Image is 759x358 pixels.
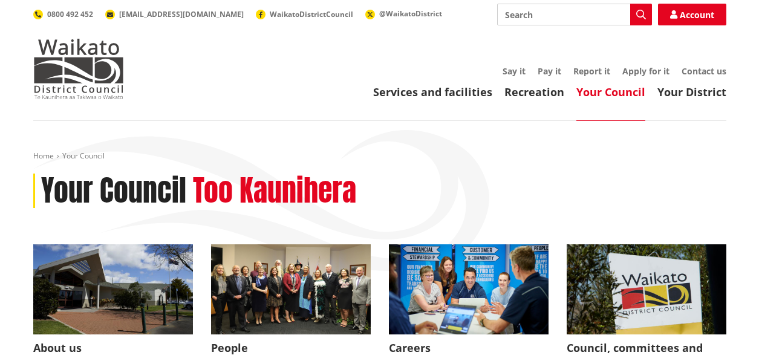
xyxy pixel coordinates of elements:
a: @WaikatoDistrict [365,8,442,19]
img: Waikato-District-Council-sign [567,244,726,334]
a: Apply for it [622,65,669,77]
img: 2022 Council [211,244,371,334]
nav: breadcrumb [33,151,726,161]
span: Your Council [62,151,105,161]
a: [EMAIL_ADDRESS][DOMAIN_NAME] [105,9,244,19]
a: Recreation [504,85,564,99]
h2: Too Kaunihera [193,174,356,209]
a: Say it [503,65,526,77]
a: Pay it [538,65,561,77]
a: Your Council [576,85,645,99]
span: [EMAIL_ADDRESS][DOMAIN_NAME] [119,9,244,19]
input: Search input [497,4,652,25]
img: WDC Building 0015 [33,244,193,334]
a: Contact us [682,65,726,77]
a: Your District [657,85,726,99]
img: Office staff in meeting - Career page [389,244,549,334]
h1: Your Council [41,174,186,209]
a: Home [33,151,54,161]
img: Waikato District Council - Te Kaunihera aa Takiwaa o Waikato [33,39,124,99]
span: @WaikatoDistrict [379,8,442,19]
a: Account [658,4,726,25]
span: 0800 492 452 [47,9,93,19]
a: 0800 492 452 [33,9,93,19]
a: WaikatoDistrictCouncil [256,9,353,19]
a: Services and facilities [373,85,492,99]
a: Report it [573,65,610,77]
span: WaikatoDistrictCouncil [270,9,353,19]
